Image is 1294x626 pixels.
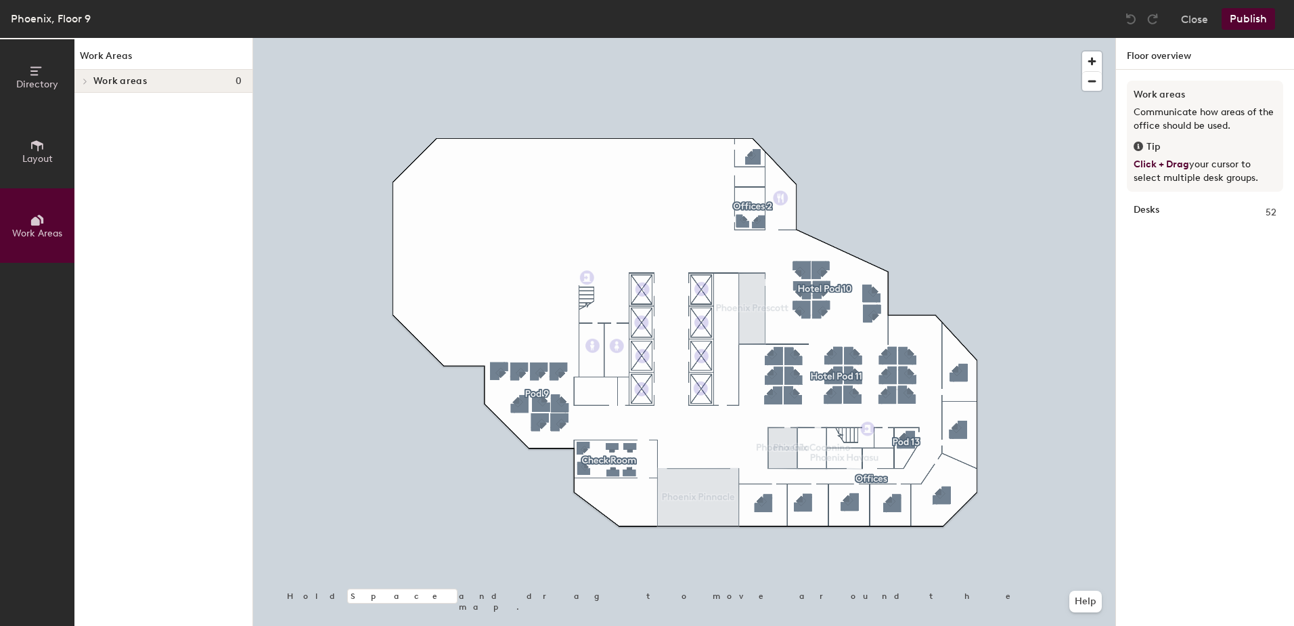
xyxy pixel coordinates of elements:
img: Redo [1146,12,1159,26]
button: Close [1181,8,1208,30]
button: Publish [1222,8,1275,30]
div: Phoenix, Floor 9 [11,10,91,27]
strong: Desks [1134,205,1159,220]
span: 52 [1266,205,1276,220]
span: 0 [236,76,242,87]
p: your cursor to select multiple desk groups. [1134,158,1276,185]
span: Work areas [93,76,147,87]
span: Work Areas [12,228,62,239]
div: Tip [1134,140,1276,154]
img: Undo [1124,12,1138,26]
h1: Work Areas [74,49,252,70]
h1: Floor overview [1116,38,1294,70]
h3: Work areas [1134,87,1276,102]
button: Help [1069,591,1102,612]
span: Layout [22,153,53,165]
p: Communicate how areas of the office should be used. [1134,106,1276,133]
span: Directory [16,79,58,90]
span: Click + Drag [1134,159,1189,170]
